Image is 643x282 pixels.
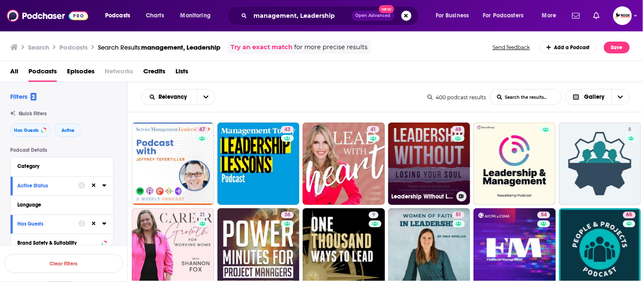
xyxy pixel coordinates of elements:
a: 36 [281,212,294,218]
a: 8 [625,126,635,133]
button: open menu [536,9,567,22]
span: 47 [199,126,205,134]
span: 43 [284,126,290,134]
a: Charts [140,9,169,22]
a: 9 [369,212,379,218]
a: 8 [559,123,641,205]
button: open menu [197,89,215,105]
span: 51 [456,211,461,219]
span: Quick Filters [19,111,47,117]
button: open menu [99,9,141,22]
div: 400 podcast results [428,94,487,101]
h3: Leadership Without Losing Your Soul: Master Communication & Management Skills To Boost Productivi... [392,193,453,200]
h2: Choose List sort [141,89,215,105]
span: Relevancy [159,94,190,100]
a: Credits [143,64,165,82]
span: Monitoring [181,10,211,22]
button: open menu [430,9,480,22]
span: 48 [455,126,461,134]
span: For Business [436,10,469,22]
div: Brand Safety & Suitability [17,240,99,246]
a: 51 [452,212,465,218]
button: Has Guests [17,218,78,229]
a: 41 [303,123,385,205]
button: Active [54,123,82,137]
h3: Podcasts [59,43,88,51]
button: Active Status [17,180,78,191]
button: Category [17,161,106,171]
span: 21 [200,211,205,219]
span: Gallery [585,94,605,100]
span: 9 [372,211,375,219]
div: Language [17,202,101,208]
a: 41 [367,126,379,133]
a: Search Results:management, Leadership [98,43,220,51]
button: Show profile menu [613,6,632,25]
a: 54 [537,212,550,218]
span: For Podcasters [483,10,524,22]
a: Add a Podcast [540,42,598,53]
button: open menu [142,94,197,100]
div: Has Guests [17,221,73,227]
span: Networks [105,64,133,82]
div: Search podcasts, credits, & more... [235,6,427,25]
span: New [379,5,394,13]
input: Search podcasts, credits, & more... [251,9,352,22]
a: Lists [175,64,188,82]
a: 21 [196,212,209,218]
button: Choose View [565,89,630,105]
a: 48Leadership Without Losing Your Soul: Master Communication & Management Skills To Boost Producti... [388,123,470,205]
img: User Profile [613,6,632,25]
p: Podcast Details [10,147,114,153]
div: Search Results: [98,43,220,51]
a: 43 [281,126,294,133]
span: for more precise results [294,42,367,52]
span: Podcasts [105,10,130,22]
span: 2 [31,93,36,101]
h3: Search [28,43,49,51]
a: Episodes [67,64,95,82]
button: Brand Safety & Suitability [17,237,106,248]
span: 54 [541,211,547,219]
span: Has Guests [14,128,39,133]
a: Show notifications dropdown [590,8,603,23]
button: Send feedback [490,44,533,51]
div: Category [17,163,101,169]
div: Active Status [17,183,73,189]
button: Open AdvancedNew [352,11,395,21]
span: Open Advanced [356,14,391,18]
button: Language [17,199,106,210]
button: Save [604,42,630,53]
button: Clear Filters [4,254,123,273]
h2: Filters [10,92,36,101]
span: 8 [629,126,632,134]
a: Show notifications dropdown [569,8,583,23]
span: 65 [626,211,632,219]
a: Podcasts [28,64,57,82]
span: 41 [370,126,376,134]
a: 65 [623,212,636,218]
span: Active [61,128,75,133]
span: Charts [146,10,164,22]
a: 47 [196,126,209,133]
a: 48 [452,126,465,133]
a: 47 [132,123,214,205]
img: Podchaser - Follow, Share and Rate Podcasts [7,8,88,24]
span: 36 [284,211,290,219]
span: More [542,10,557,22]
a: All [10,64,18,82]
span: management, Leadership [141,43,220,51]
button: Has Guests [10,123,51,137]
a: Try an exact match [231,42,292,52]
a: 43 [217,123,300,205]
button: open menu [478,9,536,22]
button: open menu [175,9,222,22]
